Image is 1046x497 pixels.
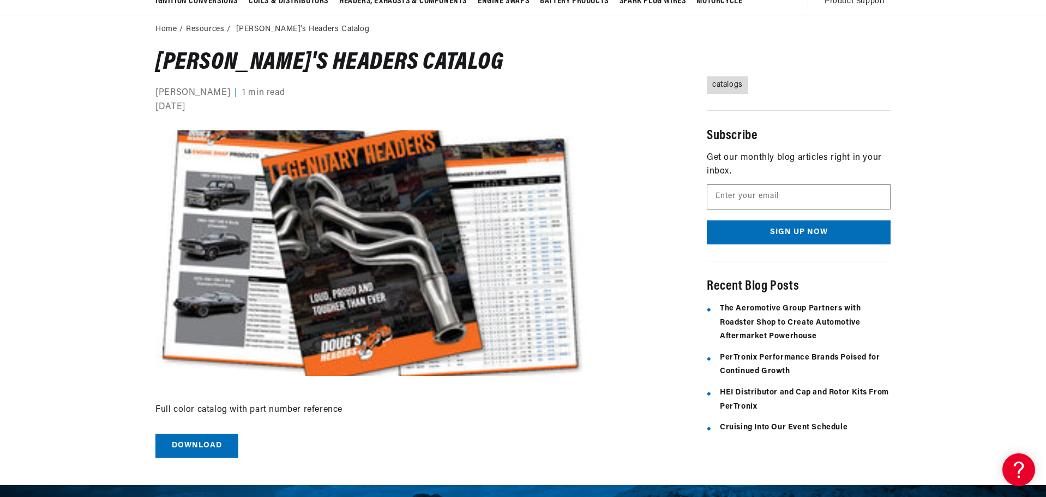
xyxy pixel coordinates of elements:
h5: Subscribe [707,127,891,146]
button: Subscribe [707,220,891,245]
input: Email [707,185,890,209]
a: catalogs [707,76,748,94]
span: 1 min read [242,86,285,100]
nav: breadcrumbs [155,23,891,35]
p: Get our monthly blog articles right in your inbox. [707,151,891,179]
span: Full color catalog with part number reference [155,405,342,414]
a: Resources [186,23,224,35]
time: [DATE] [155,100,185,115]
a: Download [155,434,238,458]
a: Home [155,23,177,35]
h5: Recent Blog Posts [707,278,891,297]
img: Doug's Headers Catalog [155,130,592,376]
h1: [PERSON_NAME]'s Headers Catalog [155,52,592,73]
a: HEI Distributor and Cap and Rotor Kits From PerTronix [720,388,889,411]
li: [PERSON_NAME]'s Headers Catalog [236,23,370,35]
span: [PERSON_NAME] [155,86,230,100]
a: PerTronix Performance Brands Poised for Continued Growth [720,354,880,376]
a: The Aeromotive Group Partners with Roadster Shop to Create Automotive Aftermarket Powerhouse [720,304,861,340]
a: Cruising Into Our Event Schedule [720,423,847,432]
